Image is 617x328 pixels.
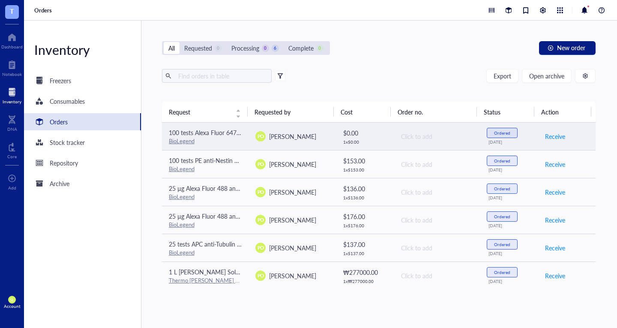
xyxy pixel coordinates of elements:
span: New order [557,44,585,51]
td: Click to add [393,150,480,178]
a: Orders [34,6,54,14]
span: Export [494,72,511,79]
a: BioLegend [169,137,195,145]
div: Inventory [3,99,21,104]
span: PO [257,160,264,168]
span: 100 tests Alexa Fluor 647 anti-human CD45 Antibody [169,128,312,137]
div: $ 176.00 [343,212,386,221]
div: [DATE] [488,167,531,172]
span: Receive [545,132,565,141]
div: Ordered [494,158,510,163]
a: Stock tracker [24,134,141,151]
button: Receive [545,129,566,143]
button: Receive [545,241,566,255]
span: [PERSON_NAME] [269,188,316,196]
div: Click to add [401,159,473,169]
span: PO [257,132,264,140]
button: Receive [545,157,566,171]
span: [PERSON_NAME] [269,271,316,280]
div: Consumables [50,96,85,106]
span: [PERSON_NAME] [269,244,316,252]
div: 1 x $ 136.00 [343,195,386,200]
div: Click to add [401,271,473,280]
input: Find orders in table [175,69,268,82]
div: [DATE] [488,223,531,228]
a: DNA [7,113,17,132]
div: $ 137.00 [343,240,386,249]
div: ₩ 277000.00 [343,268,386,277]
span: [PERSON_NAME] [269,216,316,224]
th: Status [477,102,534,122]
span: 1 L [PERSON_NAME] Solution, HEPES-buffered [169,268,296,276]
div: Core [7,154,17,159]
span: [PERSON_NAME] [269,160,316,169]
div: 1 x $ 176.00 [343,223,386,228]
div: Ordered [494,214,510,219]
div: Inventory [24,41,141,58]
a: Archive [24,175,141,192]
div: Stock tracker [50,138,85,147]
div: All [168,43,175,53]
a: Inventory [3,85,21,104]
div: Dashboard [1,44,23,49]
td: Click to add [393,123,480,150]
div: Add [8,185,16,190]
td: Click to add [393,206,480,234]
div: [DATE] [488,195,531,200]
button: Export [486,69,518,83]
div: Freezers [50,76,71,85]
th: Request [162,102,248,122]
a: BioLegend [169,165,195,173]
th: Requested by [248,102,334,122]
div: segmented control [162,41,330,55]
th: Action [534,102,592,122]
div: 0 [262,45,269,52]
a: BioLegend [169,193,195,201]
a: Consumables [24,93,141,110]
a: Dashboard [1,30,23,49]
div: 1 x ₩ 277000.00 [343,279,386,284]
button: Receive [545,213,566,227]
a: Notebook [2,58,22,77]
span: Receive [545,215,565,225]
div: $ 153.00 [343,156,386,166]
td: Click to add [393,262,480,289]
div: 6 [272,45,279,52]
div: 1 x $ 137.00 [343,251,386,256]
div: Repository [50,158,78,168]
div: 0 [215,45,222,52]
div: Notebook [2,72,22,77]
div: 1 x $ 153.00 [343,167,386,172]
a: Orders [24,113,141,130]
span: Receive [545,243,565,253]
span: 25 tests APC anti-Tubulin β 3 (TUBB3) Antibody [169,240,296,248]
span: 100 tests PE anti-Nestin Antibody [169,156,258,165]
span: [PERSON_NAME] [269,132,316,141]
div: DNA [7,126,17,132]
div: 0 [316,45,323,52]
div: Ordered [494,186,510,191]
span: Open archive [529,72,564,79]
span: PO [257,188,264,196]
a: Freezers [24,72,141,89]
div: $ 136.00 [343,184,386,193]
a: BioLegend [169,248,195,256]
div: Click to add [401,215,473,225]
span: SL [10,298,14,302]
th: Order no. [391,102,477,122]
div: Click to add [401,132,473,141]
span: T [10,6,14,16]
th: Cost [334,102,391,122]
span: Request [169,107,231,117]
div: Ordered [494,130,510,135]
td: Click to add [393,234,480,262]
div: $ 0.00 [343,128,386,138]
span: PO [257,216,264,223]
button: Receive [545,269,566,283]
span: 25 µg Alexa Fluor 488 anti-Vimentin Antibody [169,184,291,193]
div: Account [4,304,21,309]
div: Click to add [401,187,473,197]
span: Receive [545,159,565,169]
span: PO [257,272,264,279]
div: Processing [231,43,259,53]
